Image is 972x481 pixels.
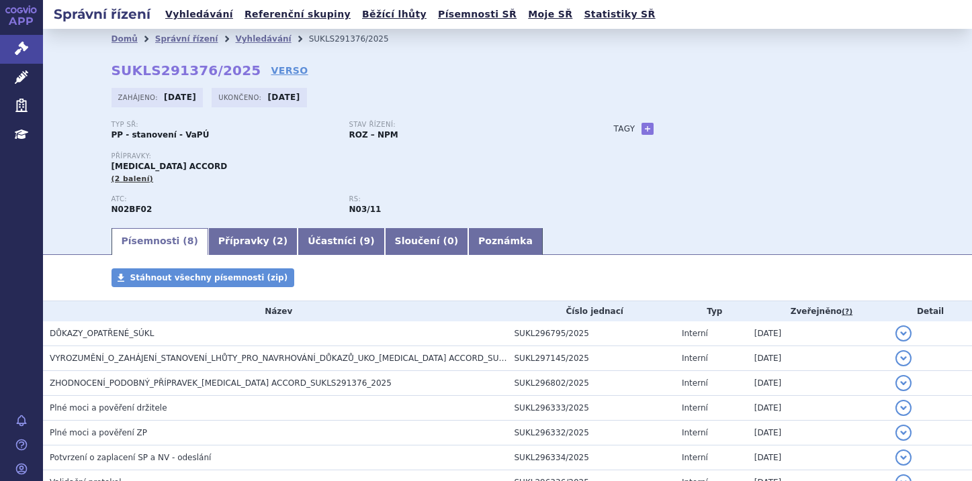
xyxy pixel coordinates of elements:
strong: PP - stanovení - VaPÚ [112,130,210,140]
th: Typ [675,301,748,321]
button: detail [895,449,912,466]
span: Zahájeno: [118,92,161,103]
h2: Správní řízení [43,5,161,23]
strong: PREGABALIN [112,205,152,214]
strong: SUKLS291376/2025 [112,62,261,78]
strong: pregabalin [349,205,382,214]
td: SUKL296332/2025 [508,421,675,445]
td: SUKL296802/2025 [508,371,675,396]
a: Poznámka [468,228,543,255]
span: Interní [682,354,708,363]
button: detail [895,325,912,341]
td: SUKL296333/2025 [508,396,675,421]
td: [DATE] [748,321,889,346]
a: Vyhledávání [235,34,291,44]
a: Moje SŘ [524,5,576,23]
a: VERSO [271,64,308,77]
strong: ROZ – NPM [349,130,398,140]
td: SUKL296334/2025 [508,445,675,470]
span: Plné moci a pověření držitele [50,403,167,413]
span: Interní [682,329,708,338]
strong: [DATE] [164,93,196,102]
span: DŮKAZY_OPATŘENÉ_SÚKL [50,329,154,338]
td: [DATE] [748,371,889,396]
span: VYROZUMĚNÍ_O_ZAHÁJENÍ_STANOVENÍ_LHŮTY_PRO_NAVRHOVÁNÍ_DŮKAZŮ_UKO_PREGABALIN ACCORD_SUKLS291376_2025 [50,354,569,363]
a: Přípravky (2) [208,228,298,255]
span: Ukončeno: [218,92,264,103]
span: Interní [682,378,708,388]
span: 9 [363,235,370,246]
span: Interní [682,403,708,413]
th: Zveřejněno [748,301,889,321]
a: Písemnosti (8) [112,228,208,255]
button: detail [895,425,912,441]
a: Stáhnout všechny písemnosti (zip) [112,268,295,287]
p: Typ SŘ: [112,121,336,129]
span: Plné moci a pověření ZP [50,428,147,437]
li: SUKLS291376/2025 [309,29,406,49]
td: [DATE] [748,396,889,421]
span: [MEDICAL_DATA] ACCORD [112,162,228,171]
abbr: (?) [842,307,852,317]
p: ATC: [112,195,336,203]
span: Stáhnout všechny písemnosti (zip) [130,273,288,282]
strong: [DATE] [267,93,300,102]
td: [DATE] [748,421,889,445]
a: Písemnosti SŘ [434,5,521,23]
p: Stav řízení: [349,121,574,129]
span: 2 [277,235,283,246]
p: Přípravky: [112,152,587,160]
th: Název [43,301,508,321]
button: detail [895,350,912,366]
span: 8 [187,235,194,246]
span: ZHODNOCENÍ_PODOBNÝ_PŘÍPRAVEK_PREGABALIN ACCORD_SUKLS291376_2025 [50,378,392,388]
a: Domů [112,34,138,44]
span: 0 [447,235,454,246]
a: Statistiky SŘ [580,5,659,23]
a: Vyhledávání [161,5,237,23]
a: + [642,123,654,135]
td: SUKL296795/2025 [508,321,675,346]
a: Správní řízení [155,34,218,44]
span: Potvrzení o zaplacení SP a NV - odeslání [50,453,211,462]
a: Účastníci (9) [298,228,384,255]
td: [DATE] [748,445,889,470]
span: Interní [682,453,708,462]
button: detail [895,375,912,391]
h3: Tagy [614,121,635,137]
p: RS: [349,195,574,203]
a: Sloučení (0) [385,228,468,255]
th: Číslo jednací [508,301,675,321]
span: (2 balení) [112,174,154,183]
a: Běžící lhůty [358,5,431,23]
button: detail [895,400,912,416]
a: Referenční skupiny [240,5,355,23]
span: Interní [682,428,708,437]
td: SUKL297145/2025 [508,346,675,371]
th: Detail [889,301,972,321]
td: [DATE] [748,346,889,371]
